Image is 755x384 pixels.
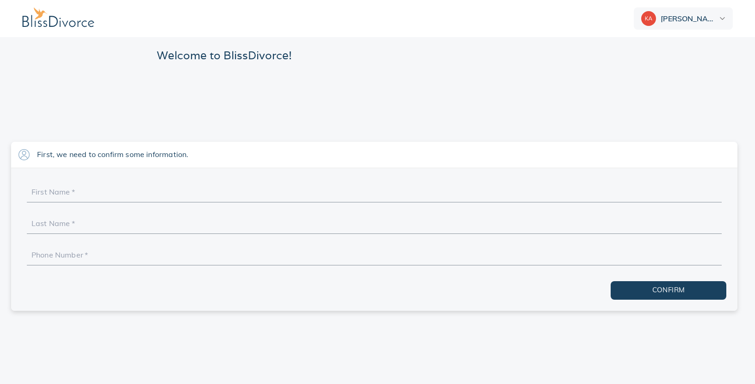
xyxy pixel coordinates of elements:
button: Confirm [611,281,726,300]
h1: Welcome to BlissDivorce! [157,48,292,63]
img: dropdown.svg [719,17,725,20]
span: [PERSON_NAME][EMAIL_ADDRESS][PERSON_NAME][DOMAIN_NAME] [661,15,717,22]
span: First, we need to confirm some information. [37,149,730,160]
img: logo-full.svg [22,7,103,30]
span: Confirm [625,284,712,296]
img: 324624e639ea630fec89068bff625c97 [641,11,656,26]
